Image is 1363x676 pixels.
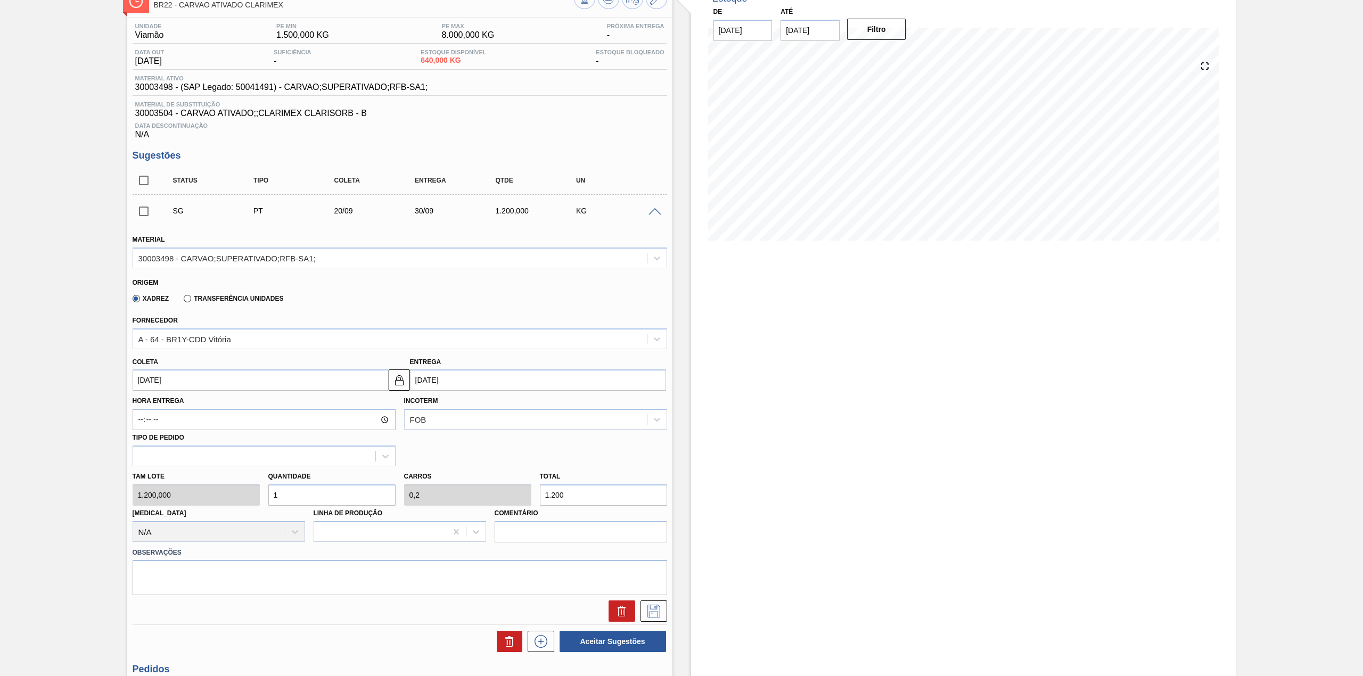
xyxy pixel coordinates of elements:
[135,83,428,92] span: 30003498 - (SAP Legado: 50041491) - CARVAO;SUPERATIVADO;RFB-SA1;
[410,415,426,424] div: FOB
[133,434,184,441] label: Tipo de pedido
[393,374,406,386] img: locked
[331,177,423,184] div: Coleta
[607,23,664,29] span: Próxima Entrega
[251,207,343,215] div: Pedido de Transferência
[781,8,793,15] label: Até
[274,49,311,55] span: Suficiência
[410,358,441,366] label: Entrega
[573,177,666,184] div: UN
[135,49,165,55] span: Data out
[404,473,432,480] label: Carros
[135,75,428,81] span: Material ativo
[713,20,773,41] input: dd/mm/yyyy
[603,600,635,622] div: Excluir Sugestão
[133,295,169,302] label: Xadrez
[441,30,494,40] span: 8.000,000 KG
[593,49,667,66] div: -
[522,631,554,652] div: Nova sugestão
[847,19,906,40] button: Filtro
[495,506,667,521] label: Comentário
[184,295,283,302] label: Transferência Unidades
[133,545,667,560] label: Observações
[133,317,178,324] label: Fornecedor
[781,20,840,41] input: dd/mm/yyyy
[276,23,329,29] span: PE MIN
[135,56,165,66] span: [DATE]
[713,8,722,15] label: De
[492,177,585,184] div: Qtde
[412,177,504,184] div: Entrega
[133,150,667,161] h3: Sugestões
[604,23,667,40] div: -
[135,109,664,118] span: 30003504 - CARVAO ATIVADO;;CLARIMEX CLARISORB - B
[410,369,666,391] input: dd/mm/yyyy
[268,473,311,480] label: Quantidade
[133,369,389,391] input: dd/mm/yyyy
[389,369,410,391] button: locked
[331,207,423,215] div: 20/09/2025
[135,122,664,129] span: Data Descontinuação
[133,469,260,484] label: Tam lote
[412,207,504,215] div: 30/09/2025
[492,207,585,215] div: 1.200,000
[135,30,164,40] span: Viamão
[170,207,262,215] div: Sugestão Criada
[170,177,262,184] div: Status
[421,49,486,55] span: Estoque Disponível
[276,30,329,40] span: 1.500,000 KG
[635,600,667,622] div: Salvar Sugestão
[441,23,494,29] span: PE MAX
[133,509,186,517] label: [MEDICAL_DATA]
[421,56,486,64] span: 640,000 KG
[133,358,158,366] label: Coleta
[154,1,574,9] span: BR22 - CARVAO ATIVADO CLARIMEX
[133,393,396,409] label: Hora Entrega
[138,253,316,262] div: 30003498 - CARVAO;SUPERATIVADO;RFB-SA1;
[135,101,664,108] span: Material de Substituição
[135,23,164,29] span: Unidade
[596,49,664,55] span: Estoque Bloqueado
[540,473,561,480] label: Total
[251,177,343,184] div: Tipo
[133,279,159,286] label: Origem
[554,630,667,653] div: Aceitar Sugestões
[404,397,438,405] label: Incoterm
[314,509,383,517] label: Linha de Produção
[573,207,666,215] div: KG
[491,631,522,652] div: Excluir Sugestões
[138,334,231,343] div: A - 64 - BR1Y-CDD Vitória
[133,118,667,139] div: N/A
[133,236,165,243] label: Material
[133,664,667,675] h3: Pedidos
[560,631,666,652] button: Aceitar Sugestões
[271,49,314,66] div: -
